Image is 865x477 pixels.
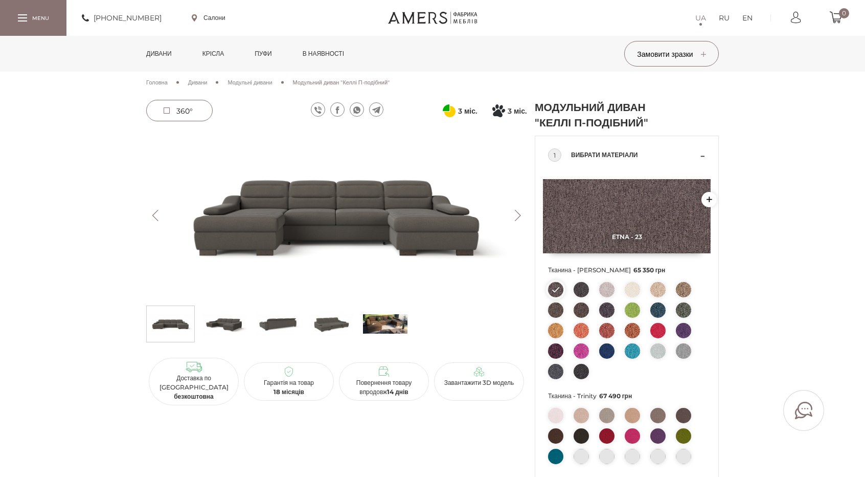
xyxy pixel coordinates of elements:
[146,131,527,300] img: Модульний диван
[227,78,272,87] a: Модульні дивани
[247,36,280,72] a: Пуфи
[202,309,246,339] img: Модульний диван
[548,148,561,162] div: 1
[146,78,168,87] a: Головна
[248,378,330,397] p: Гарантія на товар
[174,393,214,400] b: безкоштовна
[295,36,352,72] a: в наявності
[543,179,711,253] img: Etna - 23
[227,79,272,86] span: Модульні дивани
[438,378,520,387] p: Завантажити 3D модель
[330,102,345,117] a: facebook
[624,41,719,67] button: Замовити зразки
[350,102,364,117] a: whatsapp
[535,100,652,131] h1: Модульний диван "Келлі П-подібний"
[192,13,225,23] a: Салони
[148,309,193,339] img: Модульний диван
[146,100,213,121] a: 360°
[509,210,527,221] button: Next
[695,12,706,24] a: UA
[443,104,456,117] svg: Оплата частинами від ПриватБанку
[637,50,705,59] span: Замовити зразки
[508,105,527,117] span: 3 міс.
[311,102,325,117] a: viber
[458,105,477,117] span: 3 міс.
[369,102,383,117] a: telegram
[548,389,705,403] span: Тканина - Trinity
[274,388,304,396] b: 18 місяців
[153,374,235,401] p: Доставка по [GEOGRAPHIC_DATA]
[146,210,164,221] button: Previous
[256,309,300,339] img: Модульний диван
[599,392,632,400] span: 67 490 грн
[719,12,730,24] a: RU
[176,106,193,116] span: 360°
[146,79,168,86] span: Головна
[633,266,666,274] span: 65 350 грн
[543,233,711,241] span: Etna - 23
[309,309,354,339] img: Модульний диван
[492,104,505,117] svg: Покупка частинами від Монобанку
[548,264,705,277] span: Тканина - [PERSON_NAME]
[188,78,208,87] a: Дивани
[139,36,179,72] a: Дивани
[343,378,425,397] p: Повернення товару впродовж
[839,8,849,18] span: 0
[363,309,407,339] img: s_
[188,79,208,86] span: Дивани
[742,12,753,24] a: EN
[82,12,162,24] a: [PHONE_NUMBER]
[571,149,698,161] span: Вибрати матеріали
[387,388,408,396] b: 14 днів
[195,36,232,72] a: Крісла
